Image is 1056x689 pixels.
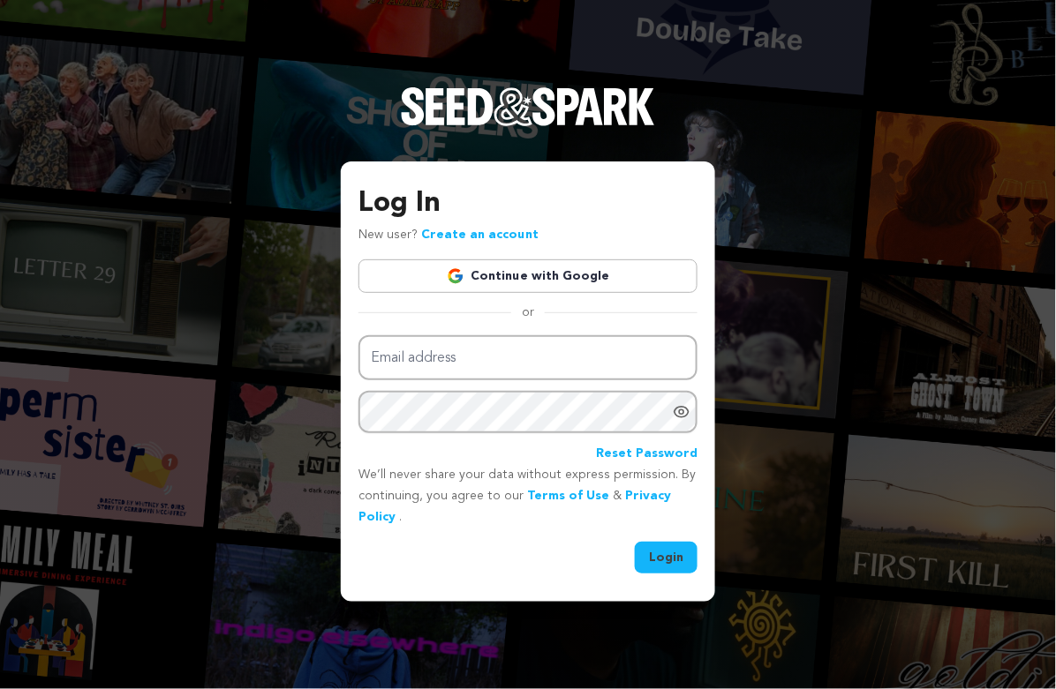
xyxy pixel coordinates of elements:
[358,465,698,528] p: We’ll never share your data without express permission. By continuing, you agree to our & .
[635,542,698,573] button: Login
[358,183,698,225] h3: Log In
[673,403,690,421] a: Show password as plain text. Warning: this will display your password on the screen.
[358,259,698,293] a: Continue with Google
[511,303,545,321] span: or
[401,87,655,126] img: Seed&Spark Logo
[421,228,539,241] a: Create an account
[401,87,655,161] a: Seed&Spark Homepage
[358,335,698,380] input: Email address
[358,490,671,523] a: Privacy Policy
[447,267,464,285] img: Google logo
[527,490,609,502] a: Terms of Use
[596,444,698,465] a: Reset Password
[358,225,539,246] p: New user?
